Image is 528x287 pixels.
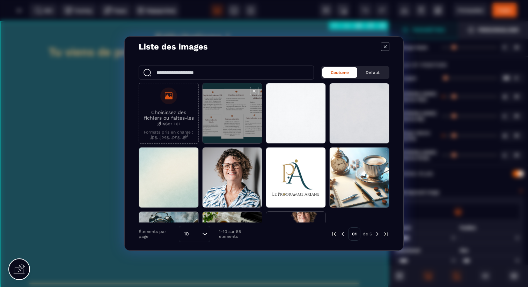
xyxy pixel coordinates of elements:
p: Formats pris en charge : .jpg, .jpeg, .png, .gif [142,130,195,139]
p: 1-10 sur 55 éléments [219,229,259,239]
div: Search for option [179,226,210,242]
p: Éléments par page [139,229,175,239]
img: next [383,231,389,237]
h1: Félicitations ! Tu viens de prendre RDV pour ta Session stratégique [21,10,367,41]
h4: Liste des images [139,42,208,52]
p: 01 [348,227,360,241]
p: Choisissez des fichiers ou faites-les glisser ici [142,109,195,126]
div: Félicitations ! [10,47,378,253]
span: 10 [182,230,191,238]
input: Search for option [191,230,200,238]
img: prev [331,231,337,237]
img: prev [339,231,346,237]
span: Coutume [331,70,349,75]
span: Défaut [366,70,380,75]
img: next [374,231,381,237]
p: de 6 [363,231,372,237]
